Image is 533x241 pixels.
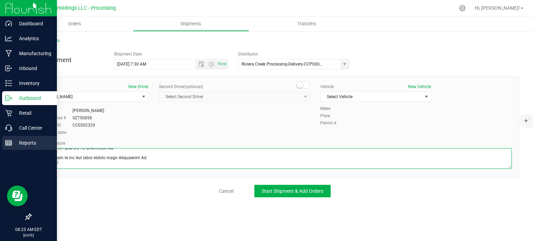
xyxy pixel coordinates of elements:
inline-svg: Manufacturing [5,50,12,57]
span: Start Shipment & Add Orders [262,188,323,194]
span: Transfers [288,21,326,27]
span: Riviera Creek Holdings LLC - Processing [26,5,116,11]
span: Hi, [PERSON_NAME]! [475,5,520,11]
div: Manage settings [458,5,467,11]
p: [DATE] [3,233,54,238]
span: Open the date view [195,61,207,67]
p: Reports [12,139,54,147]
label: Plate [320,113,341,119]
inline-svg: Inventory [5,80,12,87]
a: Cancel [219,188,234,195]
label: Make [320,105,341,112]
p: Manufacturing [12,49,54,58]
iframe: Resource center [7,186,28,206]
span: Select Vehicle [321,92,422,102]
a: Orders [17,17,133,31]
p: Call Center [12,124,54,132]
span: Open the time view [205,61,217,67]
a: Transfers [249,17,365,31]
h4: New Shipment [31,57,103,63]
inline-svg: Inbound [5,65,12,72]
a: Shipments [133,17,249,31]
div: [PERSON_NAME] [73,107,104,114]
label: Second Driver [159,84,203,90]
p: Retail [12,109,54,117]
p: Inbound [12,64,54,72]
label: Shipment Date [114,51,142,57]
span: select [422,92,431,102]
p: Outbound [12,94,54,102]
span: select [340,59,349,69]
span: (optional) [185,84,203,89]
label: Vehicle [320,84,334,90]
inline-svg: Analytics [5,35,12,42]
button: Start Shipment & Add Orders [254,185,331,197]
div: SZ750858 [73,115,92,121]
inline-svg: Call Center [5,124,12,131]
inline-svg: Outbound [5,95,12,102]
inline-svg: Retail [5,110,12,117]
button: New Driver [128,84,149,90]
p: Analytics [12,34,54,43]
input: Select [239,59,337,69]
inline-svg: Dashboard [5,20,12,27]
inline-svg: Reports [5,139,12,146]
label: Distributor [238,51,258,57]
p: Inventory [12,79,54,87]
span: Shipments [171,21,211,27]
p: Dashboard [12,19,54,28]
span: Orders [59,21,91,27]
span: Set Current date [217,59,228,69]
label: Permit # [320,120,341,126]
p: 08:25 AM EDT [3,226,54,233]
button: New Vehicle [408,84,431,90]
div: CCE002329 [73,122,95,128]
span: select [139,92,148,102]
